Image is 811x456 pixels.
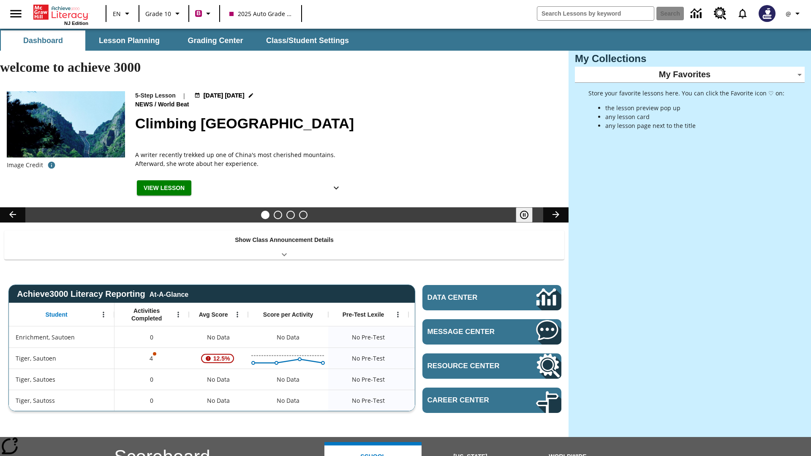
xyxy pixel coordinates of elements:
[732,3,754,24] a: Notifications
[786,9,791,18] span: @
[352,375,385,384] span: No Pre-Test, Tiger, Sautoes
[427,396,511,404] span: Career Center
[135,91,176,100] p: 5-Step Lesson
[4,231,564,260] div: Show Class Announcement Details
[516,207,533,223] button: Pause
[272,392,304,409] div: No Data, Tiger, Sautoss
[109,6,136,21] button: Language: EN, Select a language
[231,308,244,321] button: Open Menu
[189,390,248,411] div: No Data, Tiger, Sautoss
[286,211,295,219] button: Slide 3 Pre-release lesson
[16,354,56,363] span: Tiger, Sautoen
[1,30,85,51] button: Dashboard
[196,8,201,19] span: B
[235,236,334,244] p: Show Class Announcement Details
[193,91,256,100] button: Jul 22 - Jun 30 Choose Dates
[16,375,55,384] span: Tiger, Sautoes
[210,351,234,366] span: 12.5%
[392,308,404,321] button: Open Menu
[408,347,489,369] div: No Data, Tiger, Sautoen
[408,369,489,390] div: No Data, Tiger, Sautoes
[272,329,304,346] div: No Data, Enrichment, Sautoen
[754,3,781,24] button: Select a new avatar
[605,112,784,121] li: any lesson card
[155,101,156,108] span: /
[7,161,43,169] p: Image Credit
[605,103,784,112] li: the lesson preview pop up
[352,396,385,405] span: No Pre-Test, Tiger, Sautoss
[781,6,808,21] button: Profile/Settings
[352,333,385,342] span: No Pre-Test, Enrichment, Sautoen
[97,308,110,321] button: Open Menu
[328,180,345,196] button: Show Details
[114,390,189,411] div: 0, Tiger, Sautoss
[343,311,384,318] span: Pre-Test Lexile
[203,392,234,409] span: No Data
[204,91,245,100] span: [DATE] [DATE]
[759,5,776,22] img: Avatar
[172,308,185,321] button: Open Menu
[352,354,385,363] span: No Pre-Test, Tiger, Sautoen
[150,333,153,342] span: 0
[182,91,186,100] span: |
[137,180,191,196] button: View Lesson
[408,390,489,411] div: No Data, Tiger, Sautoss
[142,6,186,21] button: Grade: Grade 10, Select a grade
[422,353,561,379] a: Resource Center, Will open in new tab
[422,388,561,413] a: Career Center
[114,347,189,369] div: 4, One or more Activity scores may be invalid., Tiger, Sautoen
[537,7,654,20] input: search field
[33,3,88,26] div: Home
[709,2,732,25] a: Resource Center, Will open in new tab
[543,207,569,223] button: Lesson carousel, Next
[135,113,558,134] h2: Climbing Mount Tai
[16,333,75,342] span: Enrichment, Sautoen
[114,326,189,347] div: 0, Enrichment, Sautoen
[3,1,28,26] button: Open side menu
[7,91,125,158] img: 6000 stone steps to climb Mount Tai in Chinese countryside
[199,311,228,318] span: Avg Score
[149,354,155,363] p: 4
[189,326,248,347] div: No Data, Enrichment, Sautoen
[43,157,60,173] button: Credit for photo and all related images: Public Domain/Charlie Fong
[229,9,292,18] span: 2025 Auto Grade 10
[203,328,234,346] span: No Data
[427,293,507,302] span: Data Center
[203,371,234,388] span: No Data
[192,6,217,21] button: Boost Class color is violet red. Change class color
[299,211,308,219] button: Slide 4 Career Lesson
[575,53,805,65] h3: My Collections
[33,4,88,21] a: Home
[17,289,188,299] span: Achieve3000 Literacy Reporting
[516,207,541,223] div: Pause
[427,328,511,336] span: Message Center
[64,21,88,26] span: NJ Edition
[408,326,489,347] div: No Data, Enrichment, Sautoen
[427,362,511,370] span: Resource Center
[422,319,561,345] a: Message Center
[263,311,313,318] span: Score per Activity
[274,211,282,219] button: Slide 2 Defining Our Government's Purpose
[272,371,304,388] div: No Data, Tiger, Sautoes
[135,150,346,168] div: A writer recently trekked up one of China's most cherished mountains. Afterward, she wrote about ...
[16,396,55,405] span: Tiger, Sautoss
[46,311,68,318] span: Student
[150,396,153,405] span: 0
[158,100,191,109] span: World Beat
[173,30,258,51] button: Grading Center
[575,67,805,83] div: My Favorites
[87,30,171,51] button: Lesson Planning
[189,347,248,369] div: , 12.5%, Attention! This student's Average First Try Score of 12.5% is below 65%, Tiger, Sautoen
[119,307,174,322] span: Activities Completed
[135,100,155,109] span: News
[422,285,561,310] a: Data Center
[189,369,248,390] div: No Data, Tiger, Sautoes
[686,2,709,25] a: Data Center
[259,30,356,51] button: Class/Student Settings
[114,369,189,390] div: 0, Tiger, Sautoes
[605,121,784,130] li: any lesson page next to the title
[145,9,171,18] span: Grade 10
[113,9,121,18] span: EN
[150,375,153,384] span: 0
[588,89,784,98] p: Store your favorite lessons here. You can click the Favorite icon ♡ on:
